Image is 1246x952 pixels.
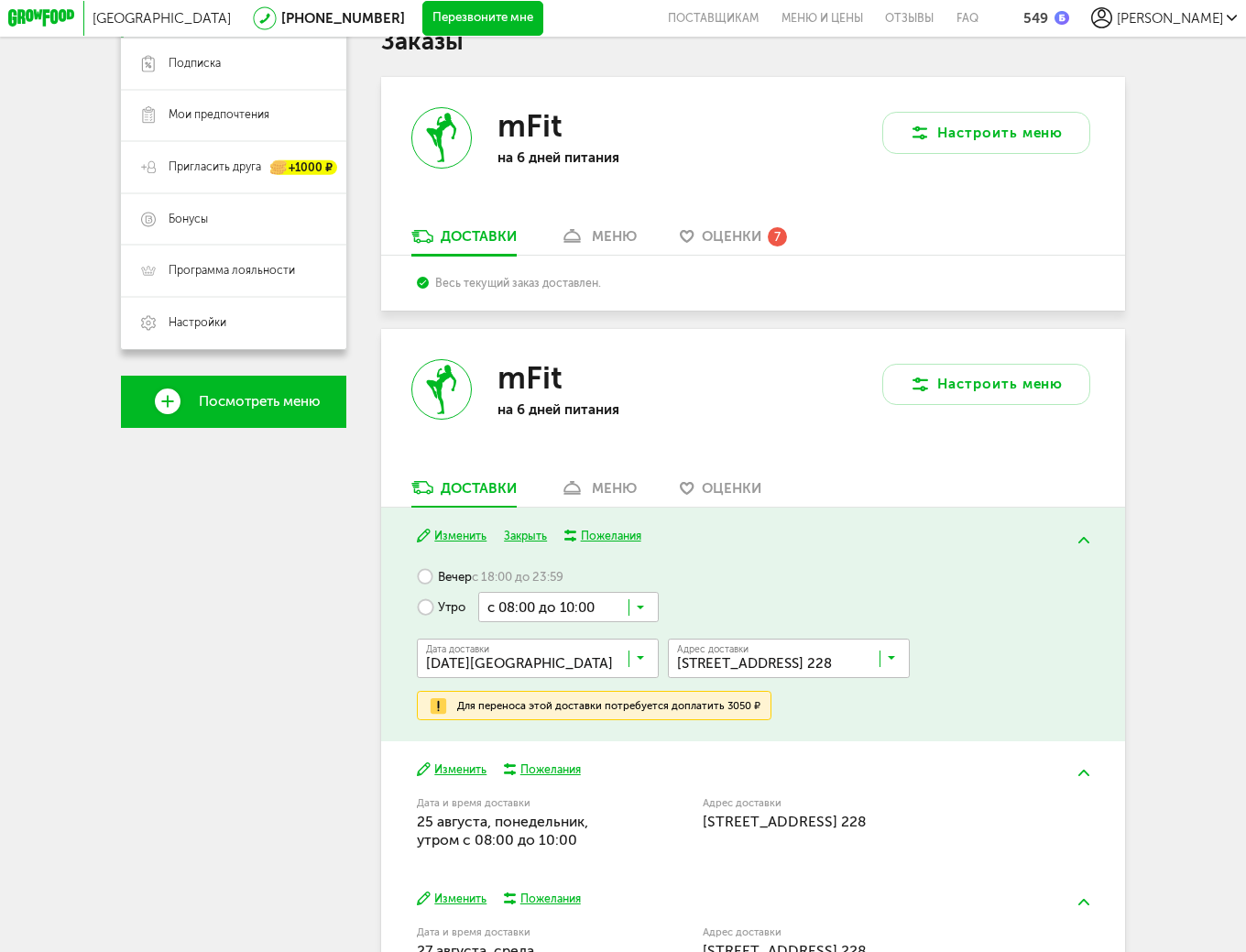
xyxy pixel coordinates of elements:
[504,528,547,544] button: Закрыть
[703,813,866,830] span: [STREET_ADDRESS] 228
[581,528,641,543] div: Пожелания
[426,645,489,654] span: Дата доставки
[169,212,208,227] span: Бонусы
[564,528,641,543] button: Пожелания
[402,479,525,507] a: Доставки
[592,228,637,245] div: меню
[504,891,581,906] button: Пожелания
[381,30,1125,53] h1: Заказы
[497,149,723,166] p: на 6 дней питания
[121,90,346,142] a: Мои предпочтения
[520,761,581,777] div: Пожелания
[497,359,563,397] h3: mFit
[169,107,269,123] span: Мои предпочтения
[441,480,517,497] div: Доставки
[882,364,1090,405] button: Настроить меню
[199,394,321,410] span: Посмотреть меню
[592,480,637,497] div: меню
[271,159,338,174] div: +1000 ₽
[417,928,615,937] label: Дата и время доставки
[121,297,346,349] a: Настройки
[497,107,563,145] h3: mFit
[504,761,581,777] button: Пожелания
[1078,537,1089,543] img: arrow-up-green.5eb5f82.svg
[169,263,295,279] span: Программа лояльности
[702,228,761,245] span: Оценки
[702,480,761,497] span: Оценки
[472,569,563,585] span: с 18:00 до 23:59
[93,10,231,27] span: [GEOGRAPHIC_DATA]
[417,562,564,592] label: Вечер
[417,761,487,778] button: Изменить
[882,112,1090,153] button: Настроить меню
[703,799,1025,808] label: Адрес доставки
[672,479,770,507] a: Оценки
[121,193,346,246] a: Бонусы
[169,159,261,175] span: Пригласить друга
[121,141,346,193] a: Пригласить друга +1000 ₽
[1023,10,1048,27] div: 549
[417,813,588,848] span: 25 августа, понедельник, утром c 08:00 до 10:00
[417,891,487,907] button: Изменить
[551,479,645,507] a: меню
[417,592,466,622] label: Утро
[281,10,405,27] a: [PHONE_NUMBER]
[520,891,581,906] div: Пожелания
[121,38,346,90] a: Подписка
[672,227,796,255] a: Оценки 7
[441,228,517,245] div: Доставки
[551,227,645,255] a: меню
[169,56,221,71] span: Подписка
[1078,899,1089,905] img: arrow-up-green.5eb5f82.svg
[121,245,346,297] a: Программа лояльности
[402,227,525,255] a: Доставки
[1078,770,1089,776] img: arrow-up-green.5eb5f82.svg
[169,315,226,331] span: Настройки
[497,401,723,418] p: на 6 дней питания
[121,376,346,428] a: Посмотреть меню
[677,645,749,654] span: Адрес доставки
[703,928,1025,937] label: Адрес доставки
[428,695,449,717] img: exclamation.e9fa021.svg
[417,528,487,544] button: Изменить
[768,227,787,246] div: 7
[1117,10,1223,27] span: [PERSON_NAME]
[457,699,760,713] div: Для переноса этой доставки потребуется доплатить 3050 ₽
[422,1,543,36] button: Перезвоните мне
[417,799,615,808] label: Дата и время доставки
[1055,11,1068,25] img: bonus_b.cdccf46.png
[417,276,1089,290] div: Весь текущий заказ доставлен.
